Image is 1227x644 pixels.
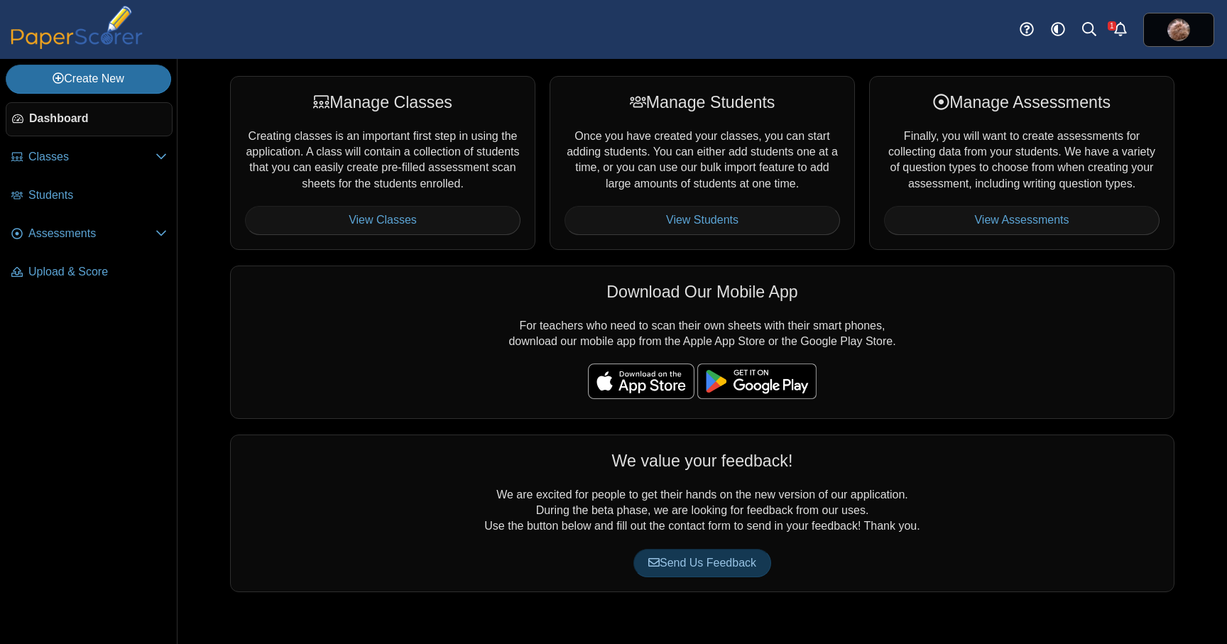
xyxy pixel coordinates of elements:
div: We are excited for people to get their hands on the new version of our application. During the be... [230,435,1174,592]
div: We value your feedback! [245,449,1160,472]
span: Classes [28,149,156,165]
div: Once you have created your classes, you can start adding students. You can either add students on... [550,76,855,249]
a: View Classes [245,206,520,234]
a: Dashboard [6,102,173,136]
span: Dashboard [29,111,166,126]
div: Finally, you will want to create assessments for collecting data from your students. We have a va... [869,76,1174,249]
a: Upload & Score [6,256,173,290]
span: Jean-Paul Whittall [1167,18,1190,41]
a: Students [6,179,173,213]
span: Upload & Score [28,264,167,280]
img: google-play-badge.png [697,364,817,399]
a: Classes [6,141,173,175]
img: PaperScorer [6,6,148,49]
a: Create New [6,65,171,93]
a: Alerts [1105,14,1136,45]
a: Send Us Feedback [633,549,771,577]
span: Assessments [28,226,156,241]
div: Manage Assessments [884,91,1160,114]
a: ps.7gEweUQfp4xW3wTN [1143,13,1214,47]
a: View Students [565,206,840,234]
div: Creating classes is an important first step in using the application. A class will contain a coll... [230,76,535,249]
div: Manage Classes [245,91,520,114]
a: PaperScorer [6,39,148,51]
a: Assessments [6,217,173,251]
a: View Assessments [884,206,1160,234]
div: Manage Students [565,91,840,114]
div: For teachers who need to scan their own sheets with their smart phones, download our mobile app f... [230,266,1174,419]
span: Send Us Feedback [648,557,756,569]
div: Download Our Mobile App [245,280,1160,303]
img: apple-store-badge.svg [588,364,694,399]
img: ps.7gEweUQfp4xW3wTN [1167,18,1190,41]
span: Students [28,187,167,203]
